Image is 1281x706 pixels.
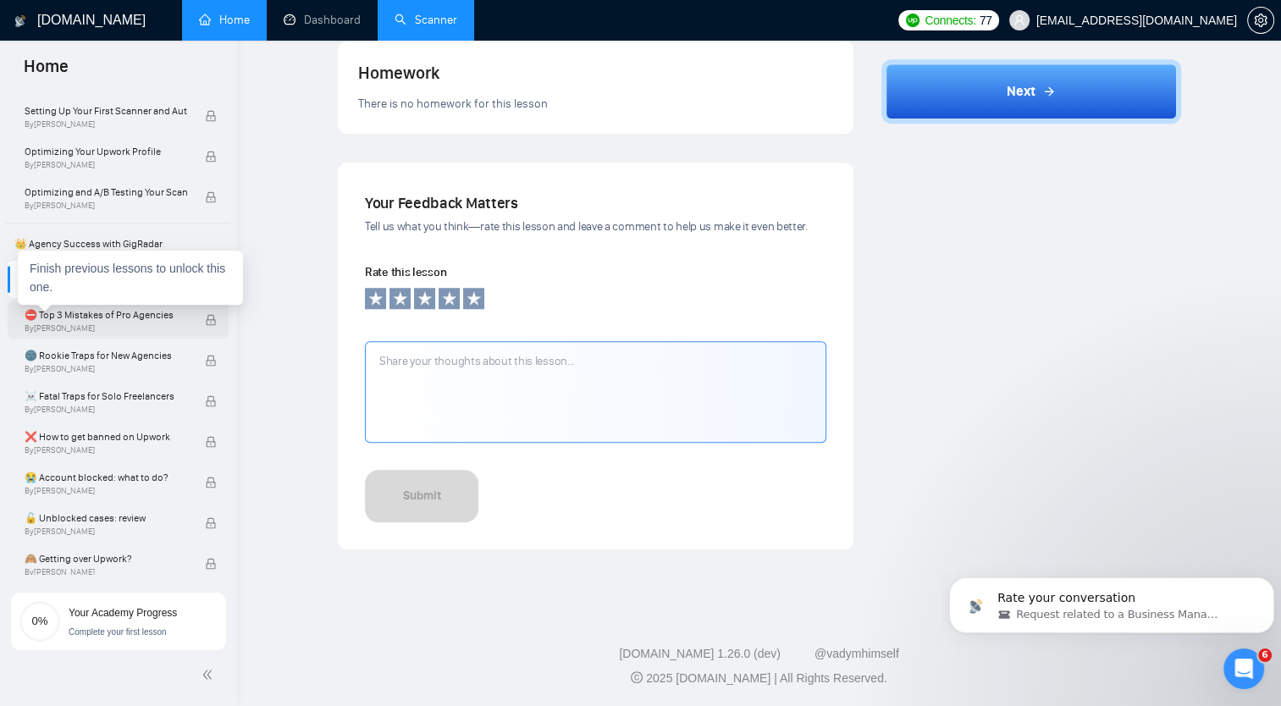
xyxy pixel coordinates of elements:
[395,13,457,27] a: searchScanner
[1247,7,1274,34] button: setting
[25,160,187,170] span: By [PERSON_NAME]
[25,469,187,486] span: 😭 Account blocked: what to do?
[205,395,217,407] span: lock
[980,11,992,30] span: 77
[25,201,187,211] span: By [PERSON_NAME]
[25,567,187,577] span: By [PERSON_NAME]
[25,323,187,334] span: By [PERSON_NAME]
[199,13,250,27] a: homeHome
[284,13,361,27] a: dashboardDashboard
[25,119,187,130] span: By [PERSON_NAME]
[1258,648,1272,662] span: 6
[25,184,187,201] span: Optimizing and A/B Testing Your Scanner for Better Results
[365,265,446,279] span: Rate this lesson
[8,227,229,261] span: 👑 Agency Success with GigRadar
[14,8,26,35] img: logo
[25,510,187,527] span: 🔓 Unblocked cases: review
[925,11,975,30] span: Connects:
[205,151,217,163] span: lock
[365,219,808,234] span: Tell us what you think—rate this lesson and leave a comment to help us make it even better.
[358,97,548,111] span: There is no homework for this lesson
[881,59,1181,124] button: Next
[25,347,187,364] span: 🌚 Rookie Traps for New Agencies
[10,54,82,90] span: Home
[205,558,217,570] span: lock
[18,251,243,305] div: Finish previous lessons to unlock this one.
[205,191,217,203] span: lock
[25,550,187,567] span: 🙈 Getting over Upwork?
[205,477,217,488] span: lock
[205,314,217,326] span: lock
[25,405,187,415] span: By [PERSON_NAME]
[1013,14,1025,26] span: user
[205,110,217,122] span: lock
[69,607,177,619] span: Your Academy Progress
[205,517,217,529] span: lock
[19,615,60,626] span: 0%
[202,666,218,683] span: double-left
[205,355,217,367] span: lock
[365,194,518,212] span: Your Feedback Matters
[25,527,187,537] span: By [PERSON_NAME]
[205,436,217,448] span: lock
[942,542,1281,660] iframe: Intercom notifications message
[25,306,187,323] span: ⛔ Top 3 Mistakes of Pro Agencies
[1247,14,1274,27] a: setting
[25,388,187,405] span: ☠️ Fatal Traps for Solo Freelancers
[619,647,781,660] a: [DOMAIN_NAME] 1.26.0 (dev)
[25,143,187,160] span: Optimizing Your Upwork Profile
[25,364,187,374] span: By [PERSON_NAME]
[906,14,919,27] img: upwork-logo.png
[631,671,643,683] span: copyright
[69,627,167,637] span: Complete your first lesson
[25,102,187,119] span: Setting Up Your First Scanner and Auto-Bidder
[1223,648,1264,689] iframe: Intercom live chat
[25,428,187,445] span: ❌ How to get banned on Upwork
[1248,14,1273,27] span: setting
[365,470,478,522] button: Submit
[814,647,899,660] a: @vadymhimself
[403,487,441,505] div: Submit
[1007,81,1035,102] span: Next
[25,486,187,496] span: By [PERSON_NAME]
[358,61,833,85] h4: Homework
[25,445,187,455] span: By [PERSON_NAME]
[251,670,1267,687] div: 2025 [DOMAIN_NAME] | All Rights Reserved.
